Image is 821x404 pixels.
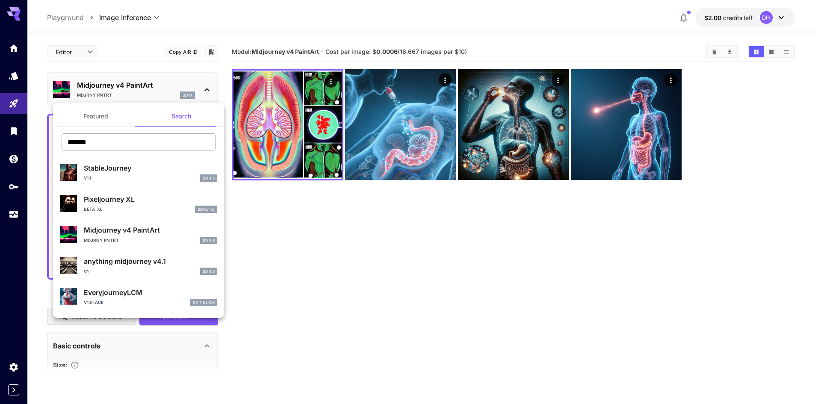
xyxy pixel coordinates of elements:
[84,163,217,173] p: StableJourney
[60,221,217,248] div: Midjourney v4 PaintArtmdjrny pntrtSD 1.5
[84,175,91,181] p: v1.1
[193,300,215,306] p: SD 1.5 LCM
[84,299,103,306] p: v1.0-Ace
[60,191,217,217] div: Pixeljourney XLBeta_XLSDXL 1.0
[60,159,217,186] div: StableJourneyv1.1SD 1.5
[84,194,217,204] p: Pixeljourney XL
[203,175,215,181] p: SD 1.5
[84,287,217,298] p: EveryjourneyLCM
[203,238,215,244] p: SD 1.5
[84,225,217,235] p: Midjourney v4 PaintArt
[84,256,217,266] p: anything midjourney v4.1
[60,284,217,310] div: EveryjourneyLCMv1.0-AceSD 1.5 LCM
[84,237,119,244] p: mdjrny pntrt
[198,206,215,212] p: SDXL 1.0
[84,206,103,212] p: Beta_XL
[139,106,224,127] button: Search
[84,268,89,275] p: v1
[53,106,139,127] button: Featured
[203,268,215,274] p: SD 1.5
[60,253,217,279] div: anything midjourney v4.1v1SD 1.5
